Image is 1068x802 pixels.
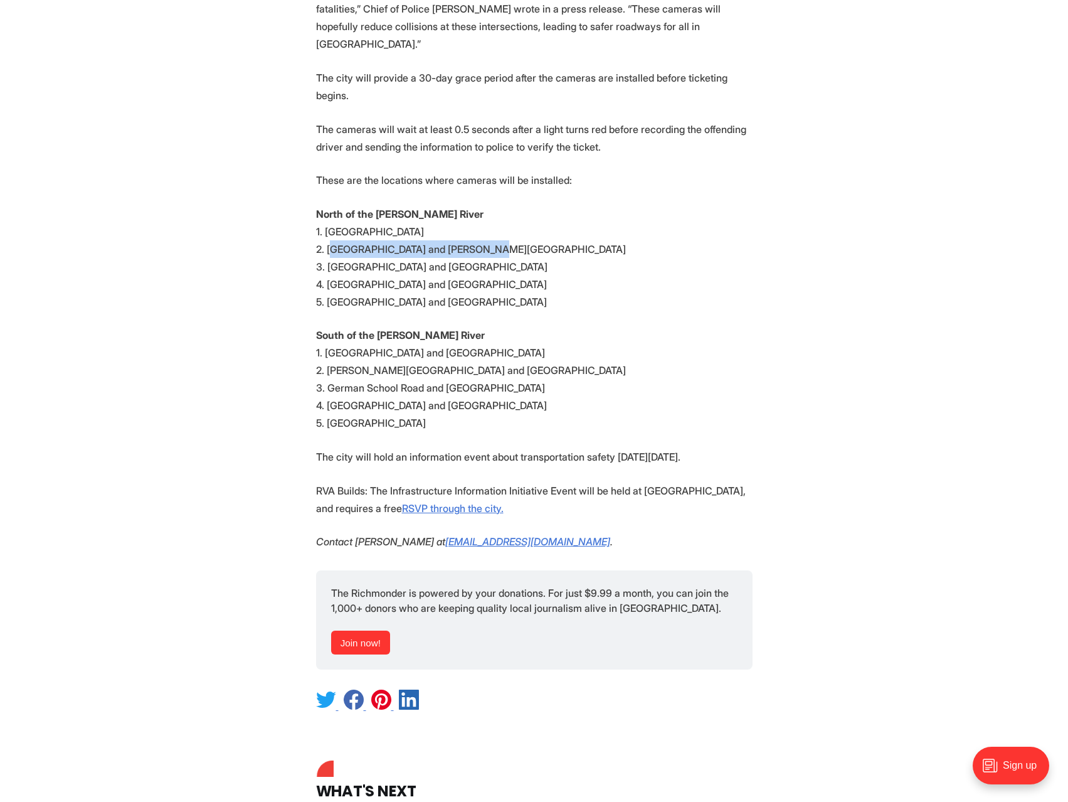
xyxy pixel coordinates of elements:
p: The cameras will wait at least 0.5 seconds after a light turns red before recording the offending... [316,120,753,156]
a: RSVP through the city. [402,502,504,515]
p: 1. [GEOGRAPHIC_DATA] and [GEOGRAPHIC_DATA] 2. [PERSON_NAME][GEOGRAPHIC_DATA] and [GEOGRAPHIC_DATA... [316,326,753,432]
a: Join now! [331,631,391,655]
em: . [610,535,613,548]
p: RVA Builds: The Infrastructure Information Initiative Event will be held at [GEOGRAPHIC_DATA], an... [316,482,753,517]
iframe: portal-trigger [962,741,1068,802]
strong: North of the [PERSON_NAME] River [316,208,484,220]
a: [EMAIL_ADDRESS][DOMAIN_NAME] [445,535,610,548]
p: 1. [GEOGRAPHIC_DATA] 2. [GEOGRAPHIC_DATA] and [PERSON_NAME][GEOGRAPHIC_DATA] 3. [GEOGRAPHIC_DATA]... [316,205,753,311]
span: The Richmonder is powered by your donations. For just $9.99 a month, you can join the 1,000+ dono... [331,587,731,614]
p: These are the locations where cameras will be installed: [316,171,753,189]
strong: South of the [PERSON_NAME] River [316,329,485,341]
p: The city will provide a 30-day grace period after the cameras are installed before ticketing begins. [316,69,753,104]
p: The city will hold an information event about transportation safety [DATE][DATE]. [316,448,753,466]
em: Contact [PERSON_NAME] at [316,535,445,548]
